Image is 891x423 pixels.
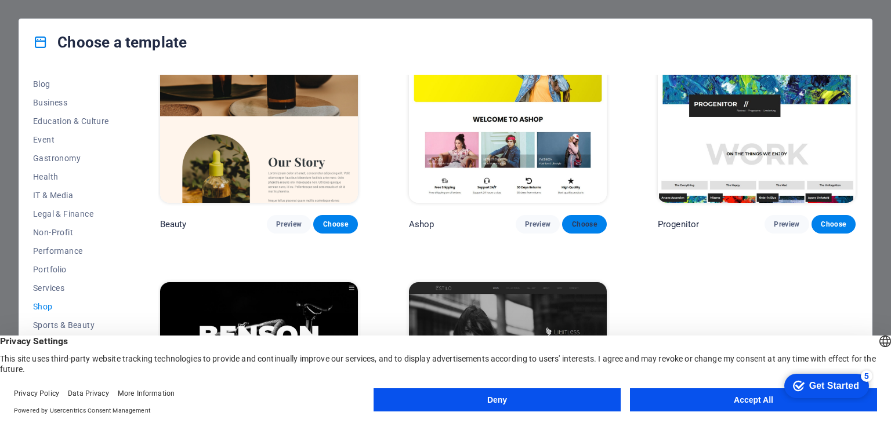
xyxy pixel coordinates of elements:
[33,205,109,223] button: Legal & Finance
[33,302,109,311] span: Shop
[812,215,856,234] button: Choose
[33,75,109,93] button: Blog
[33,260,109,279] button: Portfolio
[33,93,109,112] button: Business
[571,220,597,229] span: Choose
[33,209,109,218] span: Legal & Finance
[33,334,109,353] button: Trades
[33,246,109,256] span: Performance
[658,21,856,203] img: Progenitor
[516,215,560,234] button: Preview
[409,21,607,203] img: Ashop
[33,154,109,163] span: Gastronomy
[86,2,97,14] div: 5
[33,112,109,130] button: Education & Culture
[33,186,109,205] button: IT & Media
[323,220,348,229] span: Choose
[267,215,311,234] button: Preview
[33,149,109,167] button: Gastronomy
[33,130,109,149] button: Event
[33,265,109,274] span: Portfolio
[33,116,109,126] span: Education & Culture
[658,218,699,230] p: Progenitor
[33,297,109,316] button: Shop
[765,215,809,234] button: Preview
[160,218,187,230] p: Beauty
[33,242,109,260] button: Performance
[33,172,109,181] span: Health
[33,167,109,186] button: Health
[562,215,606,234] button: Choose
[33,223,109,242] button: Non-Profit
[33,279,109,297] button: Services
[774,220,799,229] span: Preview
[525,220,550,229] span: Preview
[33,98,109,107] span: Business
[33,79,109,89] span: Blog
[33,135,109,144] span: Event
[33,283,109,293] span: Services
[821,220,846,229] span: Choose
[276,220,302,229] span: Preview
[9,6,94,30] div: Get Started 5 items remaining, 0% complete
[34,13,84,23] div: Get Started
[33,33,187,52] h4: Choose a template
[160,21,358,203] img: Beauty
[313,215,357,234] button: Choose
[33,228,109,237] span: Non-Profit
[33,191,109,200] span: IT & Media
[33,320,109,330] span: Sports & Beauty
[33,316,109,334] button: Sports & Beauty
[409,218,434,230] p: Ashop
